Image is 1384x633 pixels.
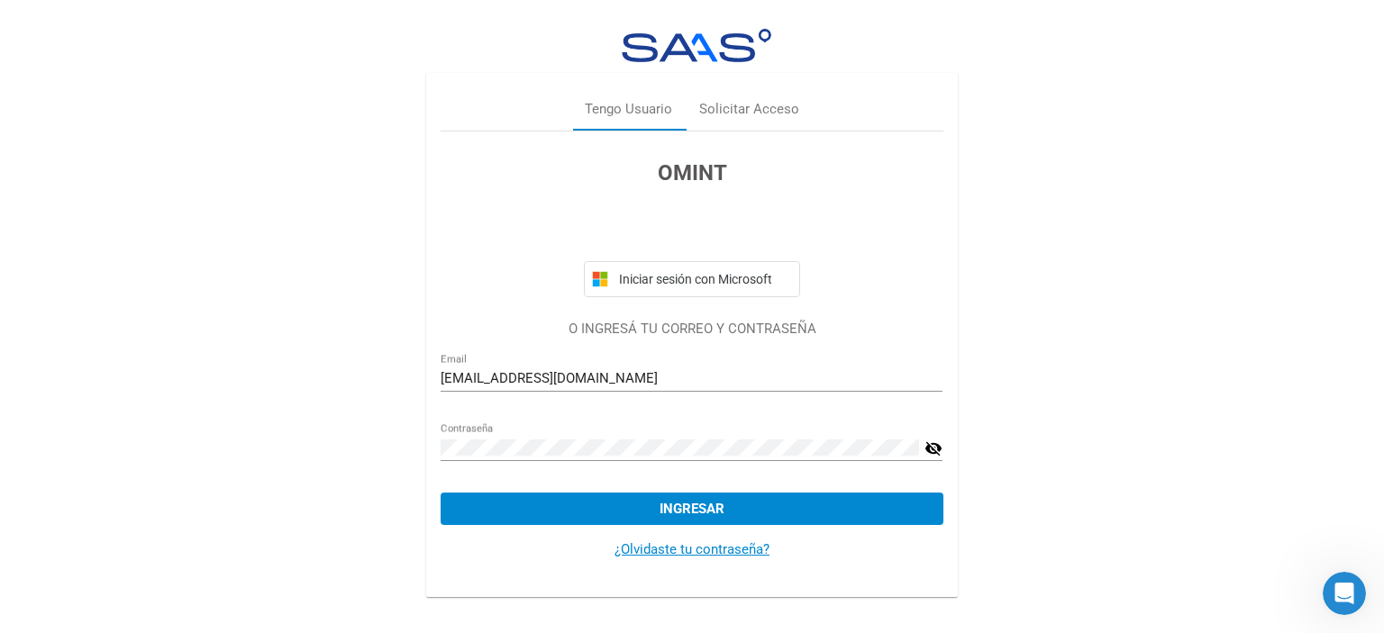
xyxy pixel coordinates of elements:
iframe: Intercom live chat [1323,572,1366,615]
button: Ingresar [441,493,942,525]
button: Iniciar sesión con Microsoft [584,261,800,297]
iframe: Sign in with Google Button [575,209,809,249]
span: Ingresar [660,501,724,517]
p: O INGRESÁ TU CORREO Y CONTRASEÑA [441,319,942,339]
mat-icon: visibility_off [924,438,942,459]
a: ¿Olvidaste tu contraseña? [615,541,769,557]
span: Iniciar sesión con Microsoft [615,272,792,286]
h3: OMINT [441,157,942,189]
div: Solicitar Acceso [699,99,799,120]
div: Tengo Usuario [585,99,672,120]
div: Sign in with Google. Opens in new tab [584,209,800,249]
